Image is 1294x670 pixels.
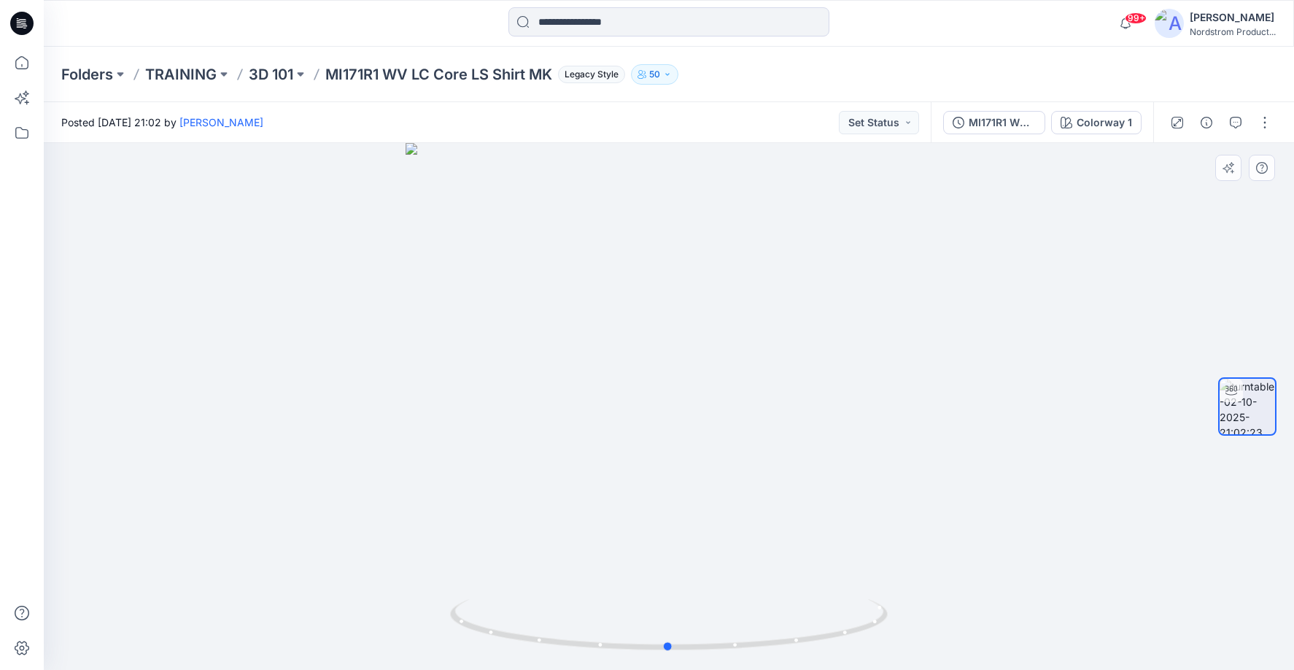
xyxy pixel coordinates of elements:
[179,116,263,128] a: [PERSON_NAME]
[1190,26,1276,37] div: Nordstrom Product...
[1195,111,1218,134] button: Details
[325,64,552,85] p: MI171R1 WV LC Core LS Shirt MK
[249,64,293,85] a: 3D 101
[1220,379,1275,434] img: turntable-02-10-2025-21:02:23
[969,115,1036,131] div: MI171R1 WV LC Core LS Shirt MK
[649,66,660,82] p: 50
[1190,9,1276,26] div: [PERSON_NAME]
[1051,111,1142,134] button: Colorway 1
[552,64,625,85] button: Legacy Style
[631,64,678,85] button: 50
[943,111,1045,134] button: MI171R1 WV LC Core LS Shirt MK
[61,115,263,130] span: Posted [DATE] 21:02 by
[1125,12,1147,24] span: 99+
[1155,9,1184,38] img: avatar
[145,64,217,85] a: TRAINING
[61,64,113,85] a: Folders
[1077,115,1132,131] div: Colorway 1
[558,66,625,83] span: Legacy Style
